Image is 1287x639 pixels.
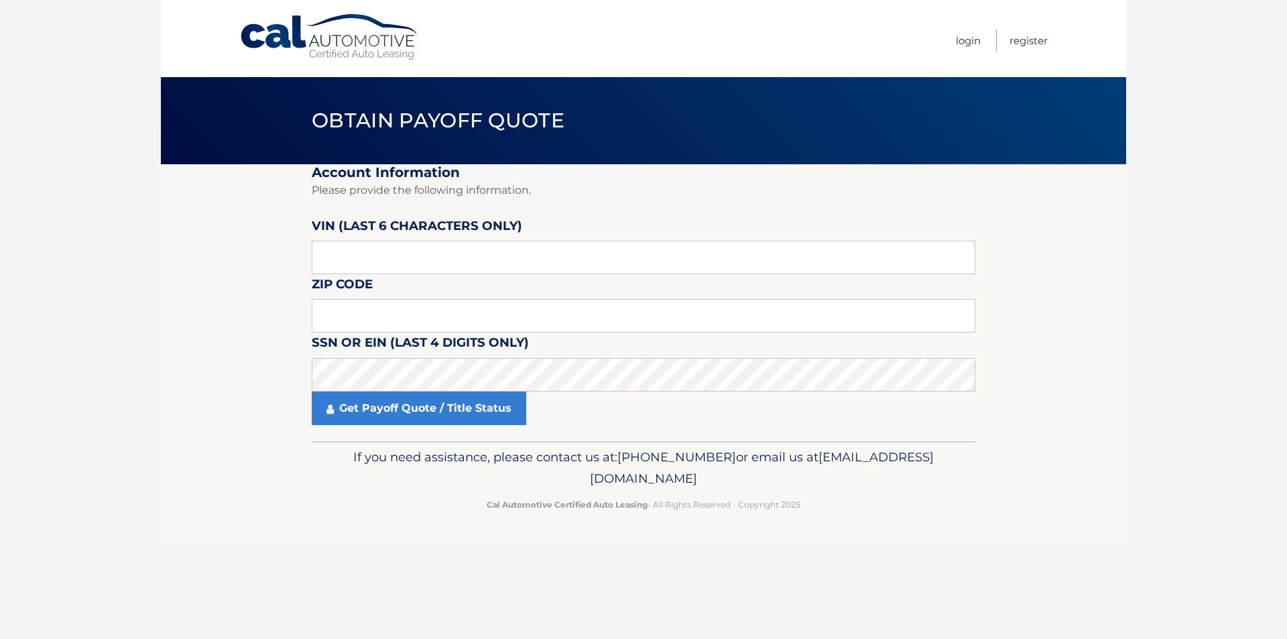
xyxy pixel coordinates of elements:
a: Register [1009,30,1048,52]
span: [PHONE_NUMBER] [617,449,736,465]
label: SSN or EIN (last 4 digits only) [312,333,529,357]
p: - All Rights Reserved - Copyright 2025 [320,498,967,512]
label: VIN (last 6 characters only) [312,216,522,241]
span: Obtain Payoff Quote [312,108,564,133]
a: Cal Automotive [239,13,420,61]
a: Login [956,30,981,52]
strong: Cal Automotive Certified Auto Leasing [487,500,648,510]
h2: Account Information [312,164,975,181]
p: If you need assistance, please contact us at: or email us at [320,447,967,489]
a: Get Payoff Quote / Title Status [312,392,526,425]
label: Zip Code [312,274,373,299]
p: Please provide the following information. [312,181,975,200]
